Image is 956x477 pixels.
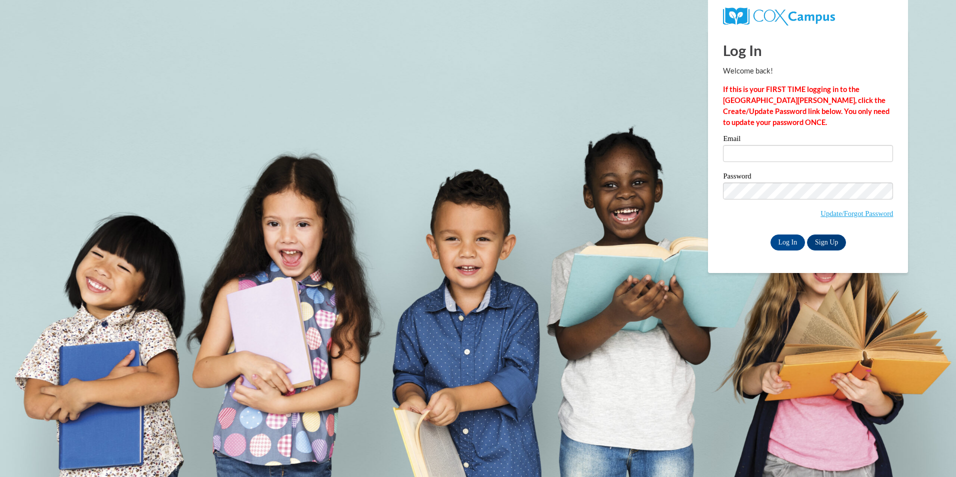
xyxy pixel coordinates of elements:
img: COX Campus [723,7,834,25]
label: Password [723,172,893,182]
a: Sign Up [807,234,846,250]
a: COX Campus [723,11,834,20]
h1: Log In [723,40,893,60]
p: Welcome back! [723,65,893,76]
input: Log In [770,234,805,250]
label: Email [723,135,893,145]
strong: If this is your FIRST TIME logging in to the [GEOGRAPHIC_DATA][PERSON_NAME], click the Create/Upd... [723,85,889,126]
a: Update/Forgot Password [820,209,893,217]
